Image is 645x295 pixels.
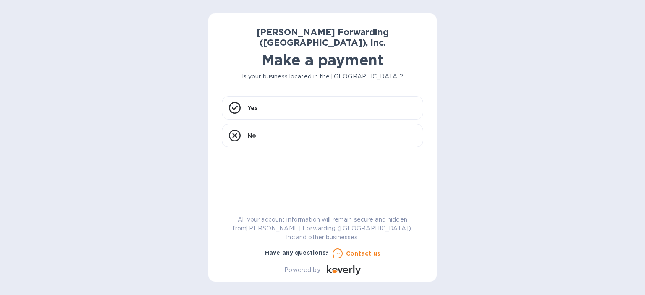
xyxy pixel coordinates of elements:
u: Contact us [346,250,380,257]
b: [PERSON_NAME] Forwarding ([GEOGRAPHIC_DATA]), Inc. [257,27,389,48]
p: Yes [247,104,257,112]
p: No [247,131,256,140]
p: Is your business located in the [GEOGRAPHIC_DATA]? [222,72,423,81]
p: Powered by [284,266,320,274]
b: Have any questions? [265,249,329,256]
h1: Make a payment [222,51,423,69]
p: All your account information will remain secure and hidden from [PERSON_NAME] Forwarding ([GEOGRA... [222,215,423,242]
